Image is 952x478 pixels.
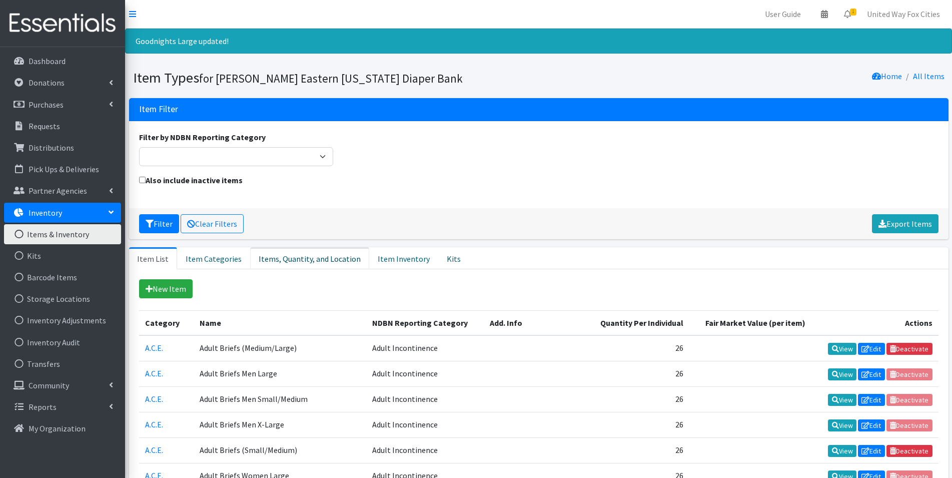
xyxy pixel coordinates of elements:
a: Home [872,71,902,81]
label: Also include inactive items [139,174,243,186]
a: Edit [858,343,885,355]
td: Adult Briefs (Medium/Large) [194,335,367,361]
th: Fair Market Value (per item) [689,310,811,335]
td: 26 [586,386,689,412]
a: Edit [858,419,885,431]
p: Partner Agencies [29,186,87,196]
td: 26 [586,412,689,437]
a: Item Categories [177,247,250,269]
small: for [PERSON_NAME] Eastern [US_STATE] Diaper Bank [199,71,463,86]
a: A.C.E. [145,343,163,353]
a: Deactivate [886,343,932,355]
a: View [828,368,856,380]
td: Adult Briefs Men Large [194,361,367,386]
a: User Guide [757,4,809,24]
p: Requests [29,121,60,131]
a: Items & Inventory [4,224,121,244]
td: 26 [586,335,689,361]
td: 26 [586,438,689,463]
td: Adult Incontinence [366,386,483,412]
img: HumanEssentials [4,7,121,40]
a: A.C.E. [145,394,163,404]
a: Dashboard [4,51,121,71]
a: Distributions [4,138,121,158]
td: Adult Incontinence [366,438,483,463]
h1: Item Types [133,69,535,87]
a: Kits [438,247,469,269]
a: Community [4,375,121,395]
td: Adult Incontinence [366,361,483,386]
th: Add. Info [484,310,586,335]
td: Adult Briefs Men X-Large [194,412,367,437]
a: A.C.E. [145,368,163,378]
a: United Way Fox Cities [859,4,948,24]
a: Inventory [4,203,121,223]
a: New Item [139,279,193,298]
a: Barcode Items [4,267,121,287]
a: Item List [129,247,177,269]
p: Inventory [29,208,62,218]
p: Community [29,380,69,390]
p: Reports [29,402,57,412]
a: Pick Ups & Deliveries [4,159,121,179]
input: Also include inactive items [139,177,146,183]
th: Name [194,310,367,335]
a: View [828,445,856,457]
p: Purchases [29,100,64,110]
button: Filter [139,214,179,233]
td: 26 [586,361,689,386]
th: Quantity Per Individual [586,310,689,335]
a: Donations [4,73,121,93]
a: Item Inventory [369,247,438,269]
p: Dashboard [29,56,66,66]
a: Requests [4,116,121,136]
a: Kits [4,246,121,266]
td: Adult Incontinence [366,335,483,361]
a: Export Items [872,214,938,233]
label: Filter by NDBN Reporting Category [139,131,266,143]
a: Inventory Audit [4,332,121,352]
span: 1 [850,9,856,16]
td: Adult Briefs (Small/Medium) [194,438,367,463]
a: Items, Quantity, and Location [250,247,369,269]
th: NDBN Reporting Category [366,310,483,335]
td: Adult Incontinence [366,412,483,437]
td: Adult Briefs Men Small/Medium [194,386,367,412]
a: Edit [858,445,885,457]
p: Distributions [29,143,74,153]
a: 1 [836,4,859,24]
th: Category [139,310,194,335]
a: Purchases [4,95,121,115]
a: View [828,419,856,431]
a: Deactivate [886,445,932,457]
a: View [828,394,856,406]
a: View [828,343,856,355]
a: A.C.E. [145,445,163,455]
a: Edit [858,368,885,380]
a: Partner Agencies [4,181,121,201]
a: Reports [4,397,121,417]
a: Edit [858,394,885,406]
a: Storage Locations [4,289,121,309]
a: All Items [913,71,944,81]
a: Inventory Adjustments [4,310,121,330]
p: Donations [29,78,65,88]
p: Pick Ups & Deliveries [29,164,99,174]
a: My Organization [4,418,121,438]
a: Transfers [4,354,121,374]
a: Clear Filters [181,214,244,233]
p: My Organization [29,423,86,433]
a: A.C.E. [145,419,163,429]
div: Goodnights Large updated! [125,29,952,54]
th: Actions [811,310,938,335]
h3: Item Filter [139,104,178,115]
